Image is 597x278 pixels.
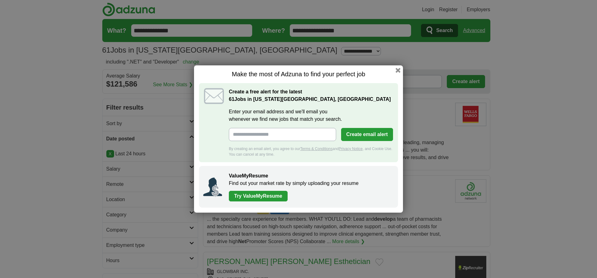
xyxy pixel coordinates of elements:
h2: ValueMyResume [229,172,392,180]
a: Privacy Notice [339,147,363,151]
p: Find out your market rate by simply uploading your resume [229,180,392,187]
div: By creating an email alert, you agree to our and , and Cookie Use. You can cancel at any time. [229,146,393,157]
span: 61 [229,96,234,103]
img: icon_email.svg [204,88,224,104]
h1: Make the most of Adzuna to find your perfect job [199,70,398,78]
a: Try ValueMyResume [229,191,288,201]
h2: Create a free alert for the latest [229,88,393,103]
button: Create email alert [341,128,393,141]
label: Enter your email address and we'll email you whenever we find new jobs that match your search. [229,108,393,123]
strong: Jobs in [US_STATE][GEOGRAPHIC_DATA], [GEOGRAPHIC_DATA] [229,97,391,102]
a: Terms & Conditions [300,147,332,151]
